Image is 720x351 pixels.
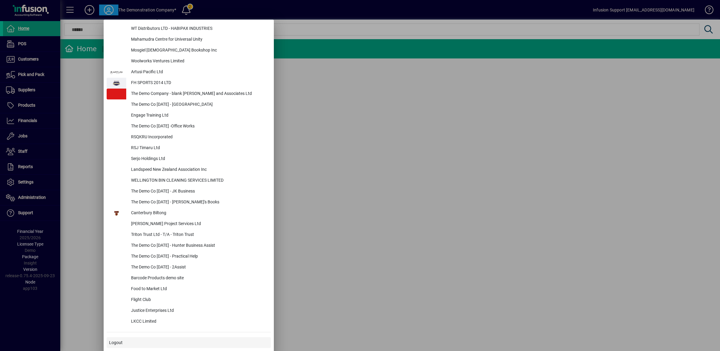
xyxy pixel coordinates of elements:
[107,208,271,219] button: Canterbury Biltong
[107,45,271,56] button: Mosgiel [DEMOGRAPHIC_DATA] Bookshop Inc
[107,284,271,295] button: Food to Market Ltd
[126,186,271,197] div: The Demo Co [DATE] - JK Business
[107,143,271,154] button: RSJ Timaru Ltd
[126,56,271,67] div: Woolworks Ventures Limited
[107,230,271,240] button: Triton Trust Ltd - T/A - Triton Trust
[126,316,271,327] div: LKCC Limited
[107,316,271,327] button: LKCC Limited
[126,240,271,251] div: The Demo Co [DATE] - Hunter Business Assist
[126,34,271,45] div: Mahamudra Centre for Universal Unity
[107,154,271,165] button: Serjo Holdings Ltd
[126,24,271,34] div: WT Distributors LTD - HABIPAX INDUSTRIES
[126,121,271,132] div: The Demo Co [DATE] -Office Works
[126,273,271,284] div: Barcode Products demo site
[126,262,271,273] div: The Demo Co [DATE] - 2Assist
[126,251,271,262] div: The Demo Co [DATE] - Practical Help
[126,219,271,230] div: [PERSON_NAME] Project Services Ltd
[126,99,271,110] div: The Demo Co [DATE] - [GEOGRAPHIC_DATA]
[107,110,271,121] button: Engage Training Ltd
[126,67,271,78] div: Artusi Pacific Ltd
[107,337,271,348] button: Logout
[126,89,271,99] div: The Demo Company - blank [PERSON_NAME] and Associates Ltd
[126,295,271,306] div: Flight Club
[107,186,271,197] button: The Demo Co [DATE] - JK Business
[109,340,123,346] span: Logout
[126,143,271,154] div: RSJ Timaru Ltd
[107,175,271,186] button: WELLINGTON BIN CLEANING SERVICES LIMITED
[107,251,271,262] button: The Demo Co [DATE] - Practical Help
[126,208,271,219] div: Canterbury Biltong
[107,295,271,306] button: Flight Club
[107,67,271,78] button: Artusi Pacific Ltd
[107,273,271,284] button: Barcode Products demo site
[107,121,271,132] button: The Demo Co [DATE] -Office Works
[107,165,271,175] button: Landspeed New Zealand Association Inc
[126,306,271,316] div: Justice Enterprises Ltd
[126,230,271,240] div: Triton Trust Ltd - T/A - Triton Trust
[107,197,271,208] button: The Demo Co [DATE] - [PERSON_NAME]'s Books
[126,45,271,56] div: Mosgiel [DEMOGRAPHIC_DATA] Bookshop Inc
[107,99,271,110] button: The Demo Co [DATE] - [GEOGRAPHIC_DATA]
[126,110,271,121] div: Engage Training Ltd
[107,219,271,230] button: [PERSON_NAME] Project Services Ltd
[107,24,271,34] button: WT Distributors LTD - HABIPAX INDUSTRIES
[107,132,271,143] button: RSQKRU Incorporated
[107,262,271,273] button: The Demo Co [DATE] - 2Assist
[107,56,271,67] button: Woolworks Ventures Limited
[126,284,271,295] div: Food to Market Ltd
[126,78,271,89] div: FH SPORTS 2014 LTD
[107,34,271,45] button: Mahamudra Centre for Universal Unity
[107,89,271,99] button: The Demo Company - blank [PERSON_NAME] and Associates Ltd
[107,78,271,89] button: FH SPORTS 2014 LTD
[107,306,271,316] button: Justice Enterprises Ltd
[126,197,271,208] div: The Demo Co [DATE] - [PERSON_NAME]'s Books
[126,165,271,175] div: Landspeed New Zealand Association Inc
[126,154,271,165] div: Serjo Holdings Ltd
[107,240,271,251] button: The Demo Co [DATE] - Hunter Business Assist
[126,132,271,143] div: RSQKRU Incorporated
[126,175,271,186] div: WELLINGTON BIN CLEANING SERVICES LIMITED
